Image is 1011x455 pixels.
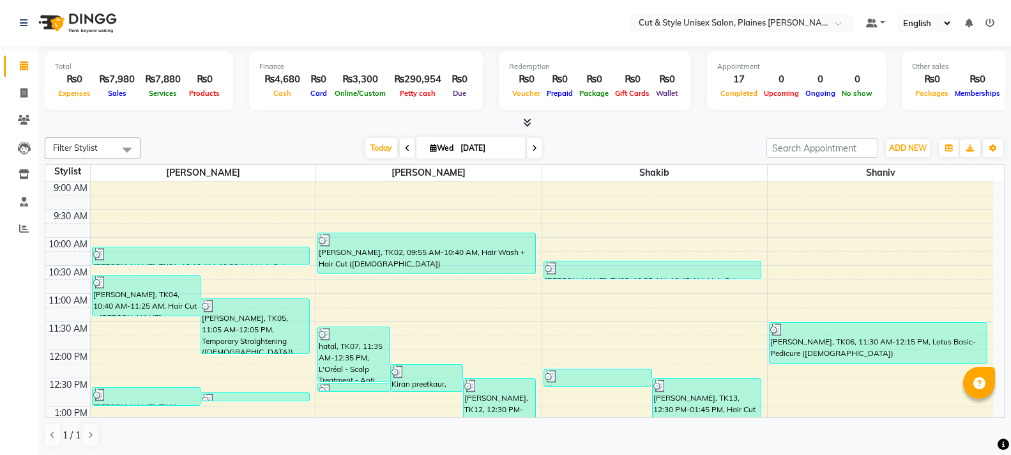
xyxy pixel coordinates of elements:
div: 11:30 AM [46,322,90,335]
span: 1 / 1 [63,429,80,442]
span: Packages [912,89,952,98]
span: Shaniv [768,165,993,181]
div: 10:30 AM [46,266,90,279]
div: 0 [761,72,802,87]
div: [PERSON_NAME], TK05, 11:05 AM-12:05 PM, Temporary Straightening ([DEMOGRAPHIC_DATA]) [201,299,309,353]
div: Kiran preetkaur, TK10, 12:15 PM-12:45 PM, Classic Cut (Straight cut, U cut, Trimming) ([DEMOGRAPH... [391,365,462,391]
div: 10:00 AM [46,238,90,251]
div: 9:00 AM [51,181,90,195]
button: ADD NEW [886,139,930,157]
span: [PERSON_NAME] [316,165,542,181]
span: Cash [270,89,294,98]
span: Package [576,89,612,98]
span: Products [186,89,223,98]
span: No show [839,89,876,98]
div: 1:00 PM [52,406,90,420]
div: 0 [839,72,876,87]
span: Expenses [55,89,94,98]
div: [PERSON_NAME], TK12, 12:30 PM-01:35 PM, Hair Cut ([DEMOGRAPHIC_DATA]),Executive Cut (Layering, ch... [464,379,535,438]
div: Total [55,61,223,72]
div: ₨0 [952,72,1003,87]
span: Upcoming [761,89,802,98]
div: Redemption [509,61,681,72]
div: ₨0 [544,72,576,87]
span: Services [146,89,180,98]
span: Completed [717,89,761,98]
div: 9:30 AM [51,210,90,223]
span: Shakib [542,165,768,181]
div: ₨0 [186,72,223,87]
div: [PERSON_NAME], TK09, 12:35 PM-12:45 PM, Eyebrows Threading ([DEMOGRAPHIC_DATA]) [318,383,390,391]
div: ₨7,880 [140,72,186,87]
span: Card [307,89,330,98]
span: Gift Cards [612,89,653,98]
iframe: chat widget [957,404,998,442]
span: Due [450,89,469,98]
div: Finance [259,61,473,72]
span: Voucher [509,89,544,98]
div: [PERSON_NAME], TK13, 12:30 PM-01:45 PM, Hair Cut + [PERSON_NAME] ([DEMOGRAPHIC_DATA]),DeTAN - O3+... [653,379,761,447]
img: logo [33,5,120,41]
div: [PERSON_NAME], TK04, 10:40 AM-11:25 AM, Hair Cut + [PERSON_NAME] ([DEMOGRAPHIC_DATA]) [93,275,201,316]
div: ₨4,680 [259,72,305,87]
span: ADD NEW [889,143,927,153]
span: Online/Custom [331,89,389,98]
div: Stylist [45,165,90,178]
div: ₨0 [576,72,612,87]
div: [PERSON_NAME], TK06, 11:30 AM-12:15 PM, Lotus Basic- Pedicure ([DEMOGRAPHIC_DATA]) [770,323,987,363]
div: 17 [717,72,761,87]
div: 12:00 PM [47,350,90,364]
div: ₨0 [446,72,473,87]
span: Filter Stylist [53,143,98,153]
div: [PERSON_NAME], TK03, 10:25 AM-10:45 AM, Hair Cut ([DEMOGRAPHIC_DATA]) [544,261,761,279]
span: Prepaid [544,89,576,98]
div: ₨3,300 [331,72,389,87]
div: ₨0 [305,72,331,87]
span: Today [365,138,397,158]
div: ₨290,954 [389,72,446,87]
div: hatal, TK07, 11:35 AM-12:35 PM, L'Oréal - Scalp Treatment - Anti Dandruff** Medium ([DEMOGRAPHIC_... [318,327,390,382]
span: Wed [427,143,457,153]
div: ₨0 [912,72,952,87]
div: [PERSON_NAME], TK02, 09:55 AM-10:40 AM, Hair Wash + Hair Cut ([DEMOGRAPHIC_DATA]) [318,233,535,274]
span: Memberships [952,89,1003,98]
div: ₨0 [612,72,653,87]
div: ali, TK08, 12:20 PM-12:40 PM, Hair Cut ([DEMOGRAPHIC_DATA]) [544,369,652,386]
span: Ongoing [802,89,839,98]
div: ₨0 [653,72,681,87]
div: Appointment [717,61,876,72]
span: Sales [105,89,130,98]
span: Petty cash [397,89,439,98]
div: [PERSON_NAME], TK11, 12:40 PM-01:00 PM, Hair Cut ([DEMOGRAPHIC_DATA]) [93,388,201,405]
div: 12:30 PM [47,378,90,392]
input: 2025-09-03 [457,139,521,158]
input: Search Appointment [766,138,878,158]
span: Wallet [653,89,681,98]
div: ₨7,980 [94,72,140,87]
div: ₨0 [55,72,94,87]
div: 0 [802,72,839,87]
div: 11:00 AM [46,294,90,307]
div: ₨0 [509,72,544,87]
div: [PERSON_NAME], TK09, 12:45 PM-12:50 PM, Forehead Threading ([DEMOGRAPHIC_DATA]) [201,393,309,401]
span: [PERSON_NAME] [91,165,316,181]
div: [PERSON_NAME], TK01, 10:10 AM-10:30 AM, Hair Cut ([DEMOGRAPHIC_DATA]) [93,247,310,265]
